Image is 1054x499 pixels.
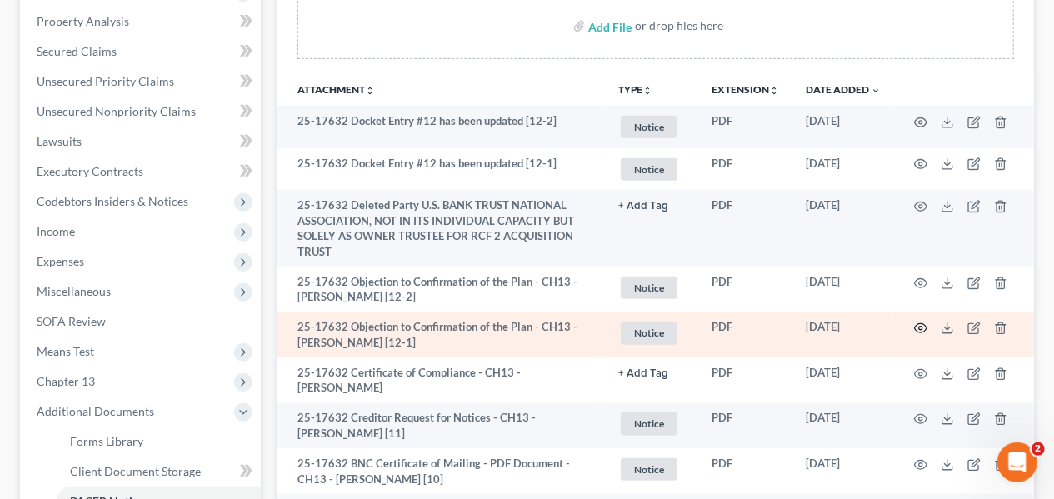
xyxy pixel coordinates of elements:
a: Client Document Storage [57,457,261,487]
span: Lawsuits [37,134,82,148]
td: [DATE] [792,106,894,148]
span: Unsecured Priority Claims [37,74,174,88]
span: Notice [621,322,677,344]
a: Notice [618,456,685,483]
td: 25-17632 Deleted Party U.S. BANK TRUST NATIONAL ASSOCIATION, NOT IN ITS INDIVIDUAL CAPACITY BUT S... [277,190,605,267]
a: Unsecured Nonpriority Claims [23,97,261,127]
a: Secured Claims [23,37,261,67]
a: Notice [618,156,685,183]
td: 25-17632 Docket Entry #12 has been updated [12-2] [277,106,605,148]
td: [DATE] [792,357,894,403]
i: unfold_more [642,86,652,96]
a: + Add Tag [618,365,685,381]
td: 25-17632 BNC Certificate of Mailing - PDF Document - CH13 - [PERSON_NAME] [10] [277,448,605,494]
td: 25-17632 Objection to Confirmation of the Plan - CH13 - [PERSON_NAME] [12-2] [277,267,605,312]
td: PDF [698,267,792,312]
a: Notice [618,274,685,302]
span: Notice [621,458,677,481]
a: Notice [618,319,685,347]
td: [DATE] [792,267,894,312]
a: SOFA Review [23,307,261,337]
td: [DATE] [792,190,894,267]
td: PDF [698,357,792,403]
td: [DATE] [792,448,894,494]
span: Codebtors Insiders & Notices [37,194,188,208]
td: PDF [698,148,792,191]
a: Notice [618,410,685,437]
button: TYPEunfold_more [618,85,652,96]
td: [DATE] [792,312,894,358]
iframe: Intercom live chat [997,442,1037,482]
a: Attachmentunfold_more [297,83,375,96]
span: Executory Contracts [37,164,143,178]
td: PDF [698,106,792,148]
a: Extensionunfold_more [712,83,779,96]
a: Unsecured Priority Claims [23,67,261,97]
span: Notice [621,116,677,138]
span: Secured Claims [37,44,117,58]
td: PDF [698,403,792,449]
td: 25-17632 Creditor Request for Notices - CH13 - [PERSON_NAME] [11] [277,403,605,449]
span: Notice [621,277,677,299]
button: + Add Tag [618,368,668,379]
a: Date Added expand_more [806,83,881,96]
span: Property Analysis [37,14,129,28]
span: Notice [621,158,677,181]
span: Unsecured Nonpriority Claims [37,104,196,118]
span: Additional Documents [37,404,154,418]
td: PDF [698,190,792,267]
a: Property Analysis [23,7,261,37]
a: Executory Contracts [23,157,261,187]
span: Notice [621,412,677,435]
span: Forms Library [70,434,143,448]
a: Lawsuits [23,127,261,157]
span: Income [37,224,75,238]
a: Forms Library [57,427,261,457]
span: Means Test [37,344,94,358]
a: + Add Tag [618,197,685,213]
i: unfold_more [769,86,779,96]
button: + Add Tag [618,201,668,212]
td: 25-17632 Objection to Confirmation of the Plan - CH13 - [PERSON_NAME] [12-1] [277,312,605,358]
span: Chapter 13 [37,374,95,388]
td: [DATE] [792,148,894,191]
a: Notice [618,113,685,141]
td: 25-17632 Docket Entry #12 has been updated [12-1] [277,148,605,191]
span: Miscellaneous [37,284,111,298]
i: expand_more [871,86,881,96]
td: [DATE] [792,403,894,449]
td: 25-17632 Certificate of Compliance - CH13 - [PERSON_NAME] [277,357,605,403]
td: PDF [698,312,792,358]
span: Expenses [37,254,84,268]
span: Client Document Storage [70,464,201,478]
span: 2 [1032,442,1045,456]
i: unfold_more [365,86,375,96]
span: SOFA Review [37,314,106,328]
td: PDF [698,448,792,494]
div: or drop files here [635,17,723,34]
